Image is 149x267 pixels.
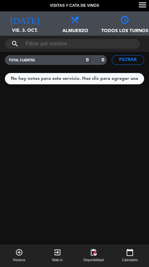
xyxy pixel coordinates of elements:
[11,40,19,48] i: search
[10,15,39,24] i: [DATE]
[9,59,35,62] span: TOTAL CLIENTES
[122,258,138,263] span: Calendario
[102,58,106,62] strong: 0
[126,249,134,256] i: calendar_today
[15,249,23,256] i: add_circle_outline
[90,249,97,256] span: pending_actions
[111,244,149,267] button: calendar_todayCalendario
[52,258,63,263] span: Walk-in
[93,251,97,255] span: fiber_manual_record
[13,258,25,263] span: Reserva
[11,75,138,82] div: No hay notas para este servicio. Haz clic para agregar una
[112,55,144,65] button: Filtrar
[25,39,119,49] input: Filtrar por nombre...
[50,3,99,9] span: Visitas y Cata de Vinos
[38,244,77,267] button: exit_to_appWalk-in
[54,249,61,256] i: exit_to_app
[86,58,89,62] strong: 0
